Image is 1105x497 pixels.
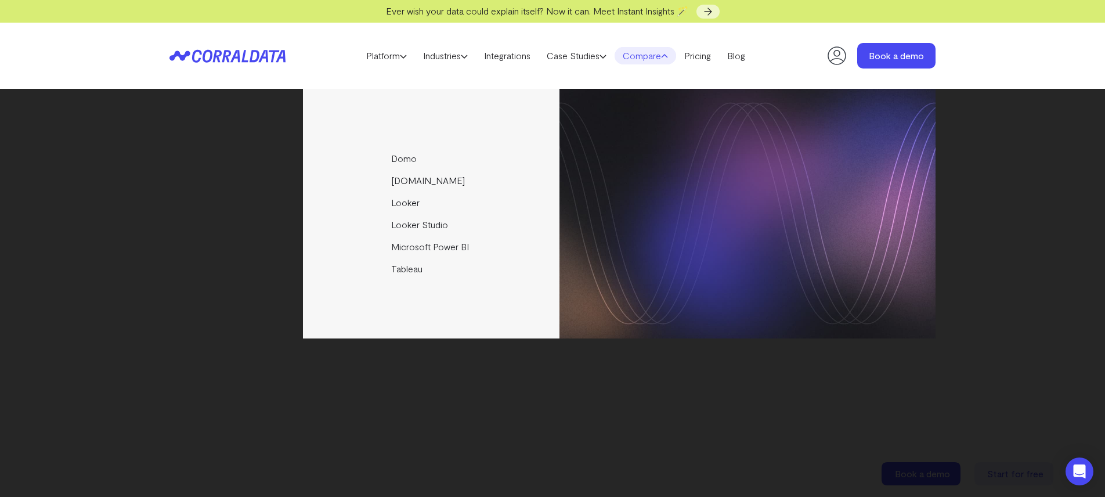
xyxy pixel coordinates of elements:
[539,47,615,64] a: Case Studies
[415,47,476,64] a: Industries
[303,258,561,280] a: Tableau
[303,214,561,236] a: Looker Studio
[386,5,688,16] span: Ever wish your data could explain itself? Now it can. Meet Instant Insights 🪄
[303,236,561,258] a: Microsoft Power BI
[1066,458,1093,485] div: Open Intercom Messenger
[358,47,415,64] a: Platform
[303,192,561,214] a: Looker
[303,170,561,192] a: [DOMAIN_NAME]
[719,47,753,64] a: Blog
[676,47,719,64] a: Pricing
[476,47,539,64] a: Integrations
[303,147,561,170] a: Domo
[615,47,676,64] a: Compare
[857,43,936,69] a: Book a demo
